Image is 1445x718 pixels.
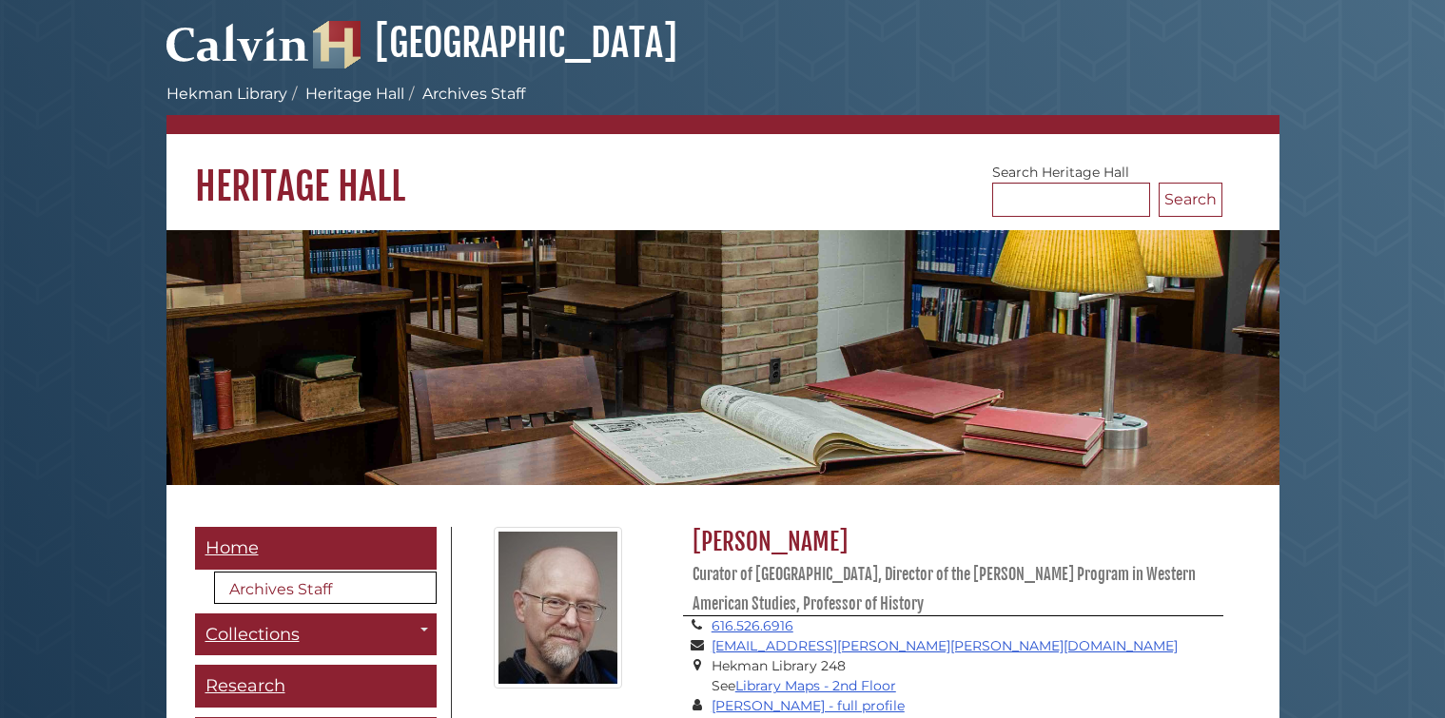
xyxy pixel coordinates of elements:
[735,677,896,694] a: Library Maps - 2nd Floor
[404,83,525,106] li: Archives Staff
[712,637,1178,654] a: [EMAIL_ADDRESS][PERSON_NAME][PERSON_NAME][DOMAIN_NAME]
[166,15,309,68] img: Calvin
[195,665,437,708] a: Research
[195,613,437,656] a: Collections
[205,537,259,558] span: Home
[313,19,677,67] a: [GEOGRAPHIC_DATA]
[166,134,1279,210] h1: Heritage Hall
[195,527,437,570] a: Home
[712,617,793,634] a: 616.526.6916
[712,656,1223,696] li: Hekman Library 248 See
[313,21,361,68] img: Hekman Library Logo
[712,697,905,714] a: [PERSON_NAME] - full profile
[494,527,622,689] img: William_Katerberg_125x160.jpg
[683,527,1223,616] h2: [PERSON_NAME]
[305,85,404,103] a: Heritage Hall
[166,83,1279,134] nav: breadcrumb
[166,44,309,61] a: Calvin University
[166,85,287,103] a: Hekman Library
[693,565,1196,613] small: Curator of [GEOGRAPHIC_DATA], Director of the [PERSON_NAME] Program in Western American Studies, ...
[205,675,285,696] span: Research
[1159,183,1222,217] button: Search
[205,624,300,645] span: Collections
[214,572,437,604] a: Archives Staff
